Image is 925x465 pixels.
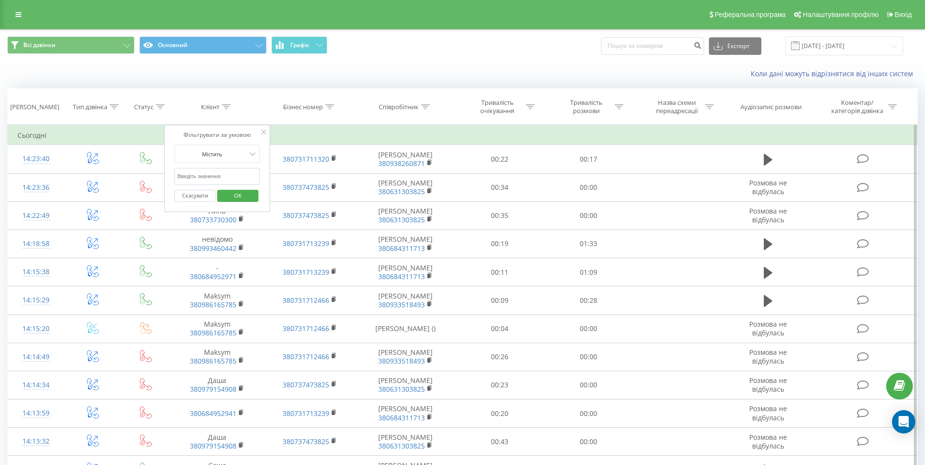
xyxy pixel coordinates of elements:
div: Тривалість розмови [560,99,612,115]
a: 380986165785 [190,328,236,337]
a: 380731713239 [283,267,329,277]
a: 380731713239 [283,409,329,418]
td: 00:17 [544,145,633,173]
td: 00:22 [455,145,544,173]
span: Розмова не відбулась [749,432,787,450]
td: 01:33 [544,230,633,258]
td: [PERSON_NAME] [356,230,455,258]
td: - [171,258,263,286]
a: 380631303825 [378,215,425,224]
span: Розмова не відбулась [749,404,787,422]
input: Введіть значення [175,168,260,185]
td: 00:00 [544,173,633,201]
a: 380986165785 [190,356,236,365]
a: 380731711320 [283,154,329,164]
div: Статус [134,103,153,111]
a: 380737473825 [283,380,329,389]
a: 380684311713 [378,244,425,253]
a: 380737473825 [283,211,329,220]
td: [PERSON_NAME] () [356,315,455,343]
div: 14:14:34 [17,376,55,395]
div: 14:13:59 [17,404,55,423]
a: 380733730300 [190,215,236,224]
td: 00:19 [455,230,544,258]
td: 00:23 [455,371,544,399]
td: Сьогодні [8,126,918,145]
td: 00:00 [544,343,633,371]
td: [PERSON_NAME] [356,201,455,230]
td: 00:28 [544,286,633,315]
a: 380684952971 [190,272,236,281]
div: 14:18:58 [17,234,55,253]
div: [PERSON_NAME] [10,103,59,111]
div: Співробітник [379,103,419,111]
a: 380684952941 [190,409,236,418]
input: Пошук за номером [601,37,704,55]
span: Розмова не відбулась [749,319,787,337]
div: Аудіозапис розмови [740,103,802,111]
span: Вихід [895,11,912,18]
td: [PERSON_NAME] [356,343,455,371]
span: OK [224,188,252,203]
button: Основний [139,36,267,54]
div: Open Intercom Messenger [892,410,915,433]
a: 380731712466 [283,324,329,333]
td: 00:00 [544,371,633,399]
span: Реферальна програма [715,11,786,18]
a: 380731712466 [283,352,329,361]
a: 380731713239 [283,239,329,248]
div: 14:23:36 [17,178,55,197]
a: 380684311713 [378,413,425,422]
a: 380933518493 [378,356,425,365]
div: 14:15:20 [17,319,55,338]
a: 380737473825 [283,437,329,446]
a: 380737473825 [283,183,329,192]
div: Тип дзвінка [73,103,107,111]
span: Всі дзвінки [23,41,55,49]
div: Клієнт [201,103,219,111]
td: 00:00 [544,399,633,428]
td: Даша [171,428,263,456]
td: [PERSON_NAME] [356,399,455,428]
span: Графік [290,42,309,49]
div: 14:22:49 [17,206,55,225]
div: Коментар/категорія дзвінка [829,99,886,115]
div: Бізнес номер [283,103,323,111]
td: Maksym [171,343,263,371]
td: [PERSON_NAME] [356,286,455,315]
div: Фільтрувати за умовою [175,130,260,140]
a: 380938260871 [378,159,425,168]
a: 380731712466 [283,296,329,305]
a: 380631303825 [378,187,425,196]
a: 380979154908 [190,441,236,450]
span: Налаштування профілю [803,11,878,18]
td: 01:09 [544,258,633,286]
button: Експорт [709,37,761,55]
td: 00:04 [455,315,544,343]
td: 00:43 [455,428,544,456]
a: 380631303825 [378,384,425,394]
div: 14:23:40 [17,149,55,168]
td: [PERSON_NAME] [356,371,455,399]
div: Тривалість очікування [471,99,523,115]
td: 00:11 [455,258,544,286]
span: Розмова не відбулась [749,178,787,196]
a: 380979154908 [190,384,236,394]
span: Розмова не відбулась [749,348,787,365]
td: [PERSON_NAME] [356,173,455,201]
a: 380684311713 [378,272,425,281]
a: 380631303825 [378,441,425,450]
a: Коли дані можуть відрізнятися вiд інших систем [751,69,918,78]
td: 00:00 [544,201,633,230]
td: [PERSON_NAME] [356,258,455,286]
td: Maksym [171,286,263,315]
td: 00:00 [544,428,633,456]
div: 14:14:49 [17,348,55,366]
button: Всі дзвінки [7,36,135,54]
td: Maksym [171,315,263,343]
div: 14:15:29 [17,291,55,310]
a: 380993460442 [190,244,236,253]
td: 00:00 [544,315,633,343]
a: 380933518493 [378,300,425,309]
a: 380986165785 [190,300,236,309]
